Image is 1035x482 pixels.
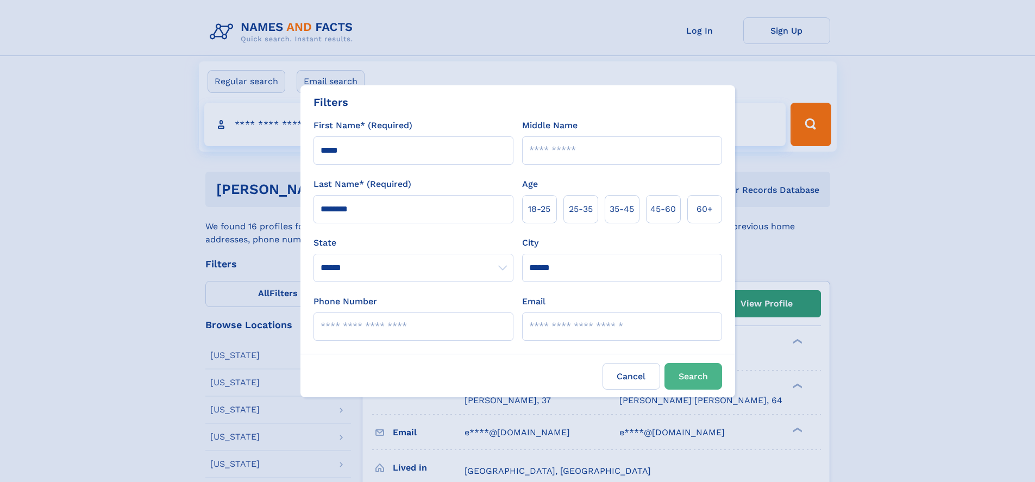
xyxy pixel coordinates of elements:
[664,363,722,390] button: Search
[313,178,411,191] label: Last Name* (Required)
[522,295,545,308] label: Email
[522,119,578,132] label: Middle Name
[522,236,538,249] label: City
[697,203,713,216] span: 60+
[610,203,634,216] span: 35‑45
[522,178,538,191] label: Age
[313,295,377,308] label: Phone Number
[313,236,513,249] label: State
[313,119,412,132] label: First Name* (Required)
[569,203,593,216] span: 25‑35
[313,94,348,110] div: Filters
[650,203,676,216] span: 45‑60
[528,203,550,216] span: 18‑25
[603,363,660,390] label: Cancel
